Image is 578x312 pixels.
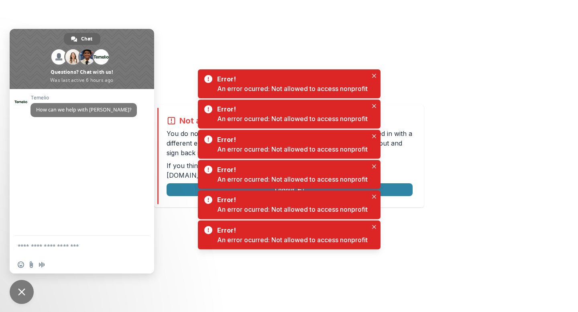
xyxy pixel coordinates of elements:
[36,106,131,113] span: How can we help with [PERSON_NAME]?
[217,135,364,144] div: Error!
[167,183,413,196] button: Logout
[217,114,368,124] div: An error ocurred: Not allowed to access nonprofit
[217,195,364,205] div: Error!
[217,74,364,84] div: Error!
[10,280,34,304] div: Close chat
[369,132,379,141] button: Close
[369,222,379,232] button: Close
[39,261,45,268] span: Audio message
[81,33,92,45] span: Chat
[217,225,364,235] div: Error!
[18,261,24,268] span: Insert an emoji
[369,162,379,171] button: Close
[369,71,379,81] button: Close
[217,235,368,245] div: An error ocurred: Not allowed to access nonprofit
[217,144,368,154] div: An error ocurred: Not allowed to access nonprofit
[179,116,280,126] h2: Not allowed to view page
[18,243,128,250] textarea: Compose your message...
[217,84,368,93] div: An error ocurred: Not allowed to access nonprofit
[369,192,379,201] button: Close
[167,129,413,158] p: You do not have permission to view the page. It is likely that you logged in with a different ema...
[167,161,413,180] p: If you think this is an error, please contact us at .
[217,174,368,184] div: An error ocurred: Not allowed to access nonprofit
[369,101,379,111] button: Close
[31,95,137,101] span: Temelio
[28,261,35,268] span: Send a file
[217,205,368,214] div: An error ocurred: Not allowed to access nonprofit
[64,33,100,45] div: Chat
[217,104,364,114] div: Error!
[217,165,364,174] div: Error!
